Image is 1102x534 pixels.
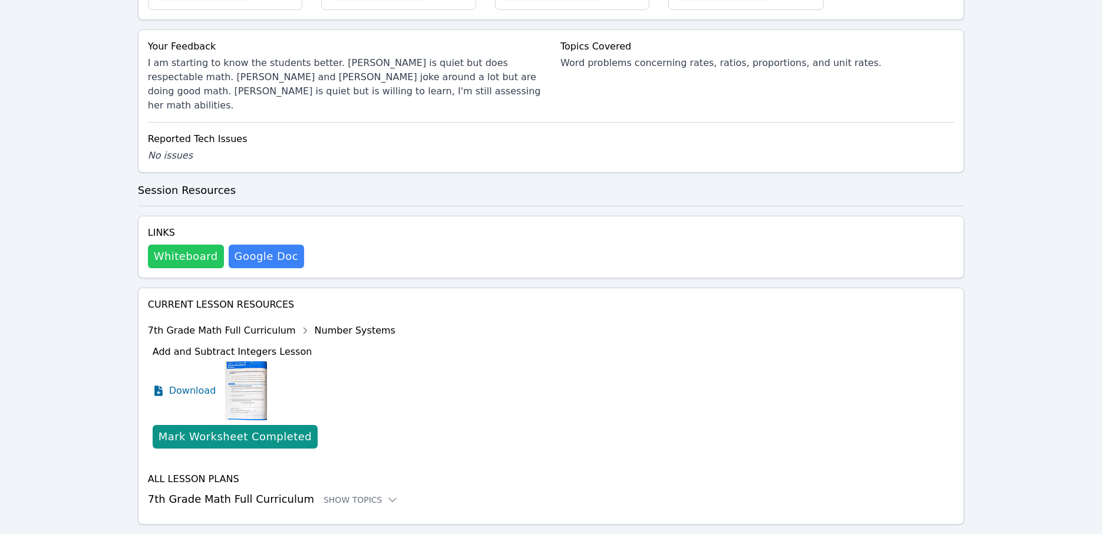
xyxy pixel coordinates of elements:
[153,346,312,357] span: Add and Subtract Integers Lesson
[148,321,395,340] div: 7th Grade Math Full Curriculum Number Systems
[148,150,193,161] span: No issues
[153,425,318,449] button: Mark Worksheet Completed
[324,494,399,506] button: Show Topics
[148,491,955,507] h3: 7th Grade Math Full Curriculum
[148,226,304,240] h4: Links
[159,428,312,445] div: Mark Worksheet Completed
[148,472,955,486] h4: All Lesson Plans
[169,384,216,398] span: Download
[138,182,965,199] h3: Session Resources
[560,56,954,70] div: Word problems concerning rates, ratios, proportions, and unit rates.
[225,361,267,420] img: Add and Subtract Integers Lesson
[148,39,542,54] div: Your Feedback
[148,132,955,146] div: Reported Tech Issues
[229,245,304,268] a: Google Doc
[153,361,216,420] a: Download
[560,39,954,54] div: Topics Covered
[148,56,542,113] div: I am starting to know the students better. [PERSON_NAME] is quiet but does respectable math. [PER...
[148,298,955,312] h4: Current Lesson Resources
[148,245,224,268] button: Whiteboard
